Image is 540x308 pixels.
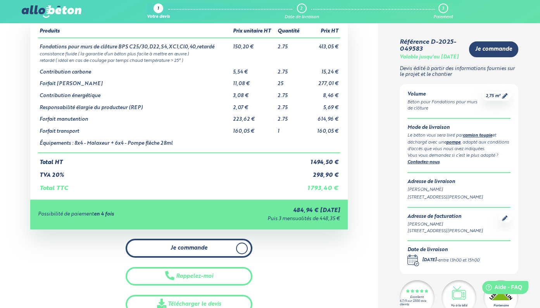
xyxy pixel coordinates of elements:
div: Date de livraison [407,247,480,253]
td: 223,62 € [231,111,276,123]
td: 413,05 € [303,38,340,50]
td: Fondations pour murs de clôture BPS C25/30,D22,S4,XC1,Cl0,40,retardé [38,38,231,50]
div: Paiement [433,15,453,20]
td: 1 494,50 € [303,153,340,166]
td: consistance fluide ( la garantie d’un béton plus facile à mettre en œuvre ) [38,50,340,57]
td: Forfait manutention [38,111,231,123]
td: 2.75 [276,87,303,99]
img: allobéton [22,5,81,18]
td: 8,46 € [303,87,340,99]
div: [PERSON_NAME] [407,221,483,228]
td: 5,69 € [303,99,340,111]
div: Possibilité de paiement [38,212,193,217]
div: Partenaire [493,303,509,308]
span: Je commande [475,46,512,53]
td: 1 [276,123,303,135]
div: Volume [407,92,483,98]
td: 160,05 € [231,123,276,135]
div: [STREET_ADDRESS][PERSON_NAME] [407,228,483,234]
td: 150,20 € [231,38,276,50]
td: retardé ( idéal en cas de coulage par temps chaud température > 25° ) [38,57,340,63]
div: 2 [300,6,302,11]
td: 15,24 € [303,63,340,75]
td: Contribution carbone [38,63,231,75]
a: pompe [446,140,461,145]
td: 2.75 [276,63,303,75]
div: Vous vous demandez si c’est le plus adapté ? . [407,152,511,166]
a: Je commande [469,41,518,57]
td: 2.75 [276,38,303,50]
div: Le béton vous sera livré par et déchargé avec une , adapté aux conditions d'accès que vous nous a... [407,132,511,152]
a: 1 Votre devis [147,3,170,20]
td: 614,96 € [303,111,340,123]
div: Référence D-2025-049583 [400,39,463,53]
a: 2 Date de livraison [285,3,319,20]
div: [PERSON_NAME] [407,187,511,193]
div: entre 13h00 et 15h00 [438,257,480,264]
div: 1 [157,7,159,12]
button: Rappelez-moi [126,267,253,286]
a: Contactez-nous [407,160,440,164]
a: Je commande [126,239,253,258]
td: Forfait transport [38,123,231,135]
td: 277,01 € [303,75,340,87]
div: Adresse de livraison [407,179,511,185]
div: Béton pour Fondations pour murs de clôture [407,99,483,112]
td: TVA 20% [38,166,303,179]
td: 298,90 € [303,166,340,179]
td: 25 [276,75,303,87]
span: Je commande [171,245,207,252]
td: Forfait [PERSON_NAME] [38,75,231,87]
td: Total TTC [38,179,303,192]
div: Excellent [410,296,424,299]
a: camion toupie [463,133,492,138]
div: 484,94 € [DATE] [193,207,340,214]
a: 3 Paiement [433,3,453,20]
div: Date de livraison [285,15,319,20]
div: Valable jusqu'au [DATE] [400,55,459,60]
td: 3,08 € [231,87,276,99]
div: 4.7/5 sur 2300 avis clients [400,299,435,306]
div: 3 [442,6,444,11]
div: Puis 3 mensualités de 448,35 € [193,216,340,222]
iframe: Help widget launcher [471,278,531,299]
div: Adresse de facturation [407,214,483,220]
div: Mode de livraison [407,125,511,131]
div: Vu à la télé [451,303,467,308]
div: [DATE] [422,257,436,264]
td: 2.75 [276,111,303,123]
td: 5,54 € [231,63,276,75]
td: 2.75 [276,99,303,111]
th: Produits [38,26,231,38]
td: 2,07 € [231,99,276,111]
div: Votre devis [147,15,170,20]
th: Prix HT [303,26,340,38]
td: Équipements : 8x4 - Malaxeur + 6x4 - Pompe flèche 28ml [38,135,231,153]
td: 160,05 € [303,123,340,135]
td: Responsabilité élargie du producteur (REP) [38,99,231,111]
td: 11,08 € [231,75,276,87]
td: 1 793,40 € [303,179,340,192]
strong: en 4 fois [94,212,114,217]
td: Total HT [38,153,303,166]
div: - [422,257,480,264]
div: [STREET_ADDRESS][PERSON_NAME] [407,194,511,201]
p: Devis édité à partir des informations fournies sur le projet et le chantier [400,66,518,77]
th: Quantité [276,26,303,38]
th: Prix unitaire HT [231,26,276,38]
td: Contribution énergétique [38,87,231,99]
